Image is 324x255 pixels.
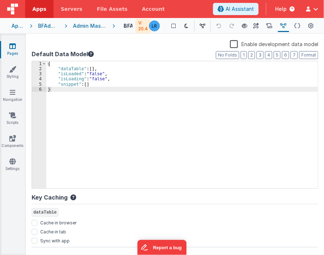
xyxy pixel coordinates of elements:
div: 6 [32,87,46,92]
button: Default Data Model [32,50,94,58]
label: Cache in tab [40,228,66,235]
h4: Key Caching [32,194,68,201]
button: No Folds [216,51,239,59]
iframe: Marker.io feedback button [138,240,187,255]
button: 4 [265,51,272,59]
label: Cache in browser [40,219,77,226]
span: Servers [61,5,82,13]
div: 3 [32,71,46,76]
label: Sync with app [40,237,70,244]
div: 4 [32,76,46,81]
button: 6 [282,51,289,59]
div: Apps [11,22,24,30]
span: File Assets [97,5,128,13]
button: 3 [256,51,264,59]
span: AI Assistant [226,5,254,13]
img: 0cc89ea87d3ef7af341bf65f2365a7ce [149,21,159,31]
h4: BFAdmin - Snippet List [124,23,133,28]
button: 5 [274,51,281,59]
span: Help [275,5,287,13]
div: 5 [32,82,46,87]
div: Admin Master [73,22,107,30]
button: AI Assistant [213,3,259,15]
div: BFAdmin [38,22,59,30]
button: 1 [241,51,247,59]
label: Enable development data model [230,40,318,48]
div: 1 [32,61,46,66]
button: Format [299,51,318,59]
div: V: 20.4 [135,19,151,33]
button: 2 [248,51,255,59]
button: 7 [291,51,298,59]
div: 2 [32,66,46,71]
span: dataTable [32,208,59,217]
span: Apps [32,5,46,13]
